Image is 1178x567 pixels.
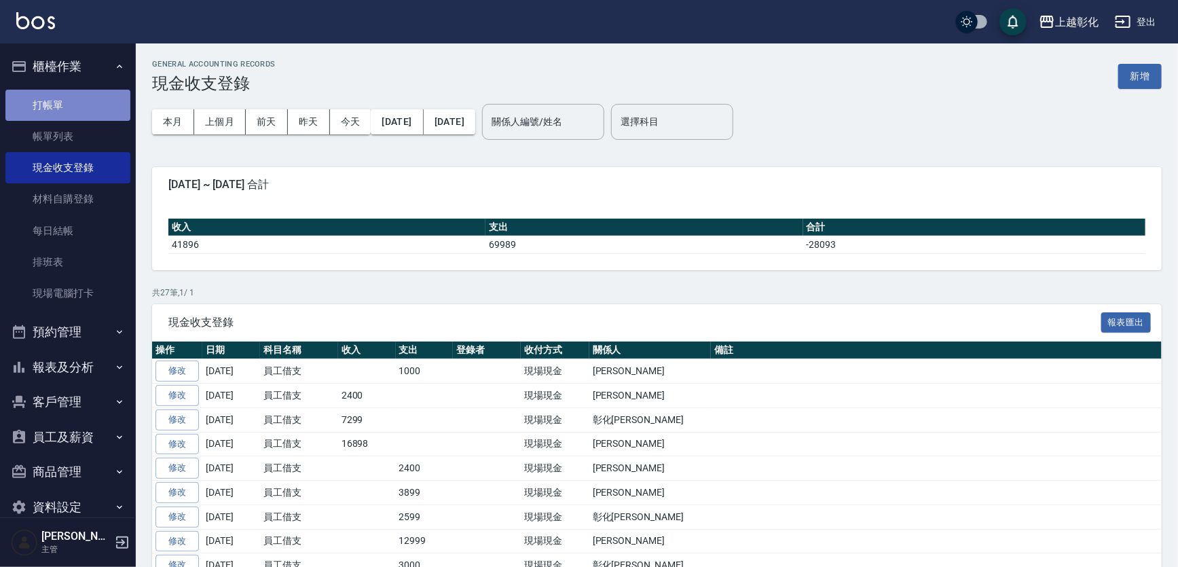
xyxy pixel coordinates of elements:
[396,481,454,505] td: 3899
[260,432,338,456] td: 員工借支
[152,109,194,134] button: 本月
[396,505,454,529] td: 2599
[260,529,338,553] td: 員工借支
[5,49,130,84] button: 櫃檯作業
[168,178,1145,191] span: [DATE] ~ [DATE] 合計
[260,342,338,359] th: 科目名稱
[202,342,260,359] th: 日期
[521,407,589,432] td: 現場現金
[589,529,711,553] td: [PERSON_NAME]
[260,481,338,505] td: 員工借支
[5,183,130,215] a: 材料自購登錄
[1055,14,1099,31] div: 上越彰化
[338,384,396,408] td: 2400
[260,384,338,408] td: 員工借支
[589,505,711,529] td: 彰化[PERSON_NAME]
[202,481,260,505] td: [DATE]
[260,505,338,529] td: 員工借支
[155,409,199,431] a: 修改
[396,342,454,359] th: 支出
[202,456,260,481] td: [DATE]
[5,278,130,309] a: 現場電腦打卡
[16,12,55,29] img: Logo
[521,432,589,456] td: 現場現金
[396,529,454,553] td: 12999
[803,219,1145,236] th: 合計
[168,316,1101,329] span: 現金收支登錄
[521,384,589,408] td: 現場現金
[194,109,246,134] button: 上個月
[521,359,589,384] td: 現場現金
[152,342,202,359] th: 操作
[202,384,260,408] td: [DATE]
[396,456,454,481] td: 2400
[5,121,130,152] a: 帳單列表
[5,215,130,246] a: 每日結帳
[1101,315,1152,328] a: 報表匯出
[5,454,130,490] button: 商品管理
[521,481,589,505] td: 現場現金
[260,456,338,481] td: 員工借支
[155,434,199,455] a: 修改
[1109,10,1162,35] button: 登出
[202,505,260,529] td: [DATE]
[396,359,454,384] td: 1000
[168,236,485,253] td: 41896
[202,432,260,456] td: [DATE]
[5,314,130,350] button: 預約管理
[5,384,130,420] button: 客戶管理
[5,246,130,278] a: 排班表
[1101,312,1152,333] button: 報表匯出
[485,219,803,236] th: 支出
[11,529,38,556] img: Person
[521,529,589,553] td: 現場現金
[41,530,111,543] h5: [PERSON_NAME]
[155,482,199,503] a: 修改
[155,361,199,382] a: 修改
[589,481,711,505] td: [PERSON_NAME]
[589,359,711,384] td: [PERSON_NAME]
[338,407,396,432] td: 7299
[589,407,711,432] td: 彰化[PERSON_NAME]
[999,8,1027,35] button: save
[521,456,589,481] td: 現場現金
[338,342,396,359] th: 收入
[155,385,199,406] a: 修改
[521,505,589,529] td: 現場現金
[330,109,371,134] button: 今天
[803,236,1145,253] td: -28093
[5,420,130,455] button: 員工及薪資
[589,456,711,481] td: [PERSON_NAME]
[260,407,338,432] td: 員工借支
[453,342,521,359] th: 登錄者
[202,407,260,432] td: [DATE]
[41,543,111,555] p: 主管
[152,287,1162,299] p: 共 27 筆, 1 / 1
[260,359,338,384] td: 員工借支
[371,109,423,134] button: [DATE]
[288,109,330,134] button: 昨天
[589,432,711,456] td: [PERSON_NAME]
[5,350,130,385] button: 報表及分析
[485,236,803,253] td: 69989
[338,432,396,456] td: 16898
[152,74,276,93] h3: 現金收支登錄
[155,531,199,552] a: 修改
[589,342,711,359] th: 關係人
[246,109,288,134] button: 前天
[152,60,276,69] h2: GENERAL ACCOUNTING RECORDS
[5,490,130,525] button: 資料設定
[5,90,130,121] a: 打帳單
[589,384,711,408] td: [PERSON_NAME]
[521,342,589,359] th: 收付方式
[5,152,130,183] a: 現金收支登錄
[155,458,199,479] a: 修改
[1118,69,1162,82] a: 新增
[202,359,260,384] td: [DATE]
[424,109,475,134] button: [DATE]
[202,529,260,553] td: [DATE]
[1033,8,1104,36] button: 上越彰化
[711,342,1162,359] th: 備註
[155,507,199,528] a: 修改
[1118,64,1162,89] button: 新增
